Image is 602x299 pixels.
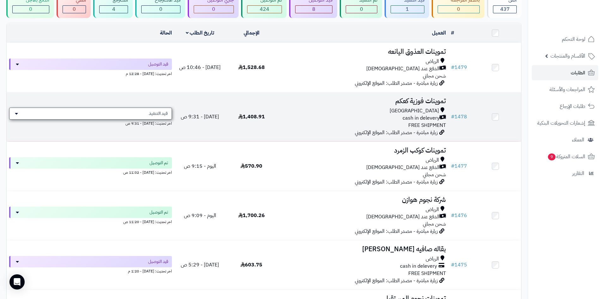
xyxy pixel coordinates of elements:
[532,32,598,47] a: لوحة التحكم
[9,169,172,175] div: اخر تحديث: [DATE] - 11:02 ص
[260,5,269,13] span: 424
[550,85,585,94] span: المراجعات والأسئلة
[550,52,585,60] span: الأقسام والمنتجات
[355,277,438,284] span: زيارة مباشرة - مصدر الطلب: الموقع الإلكتروني
[423,171,446,178] span: شحن مجاني
[240,162,262,170] span: 570.90
[451,261,467,269] a: #1475
[355,178,438,186] span: زيارة مباشرة - مصدر الطلب: الموقع الإلكتروني
[403,115,440,122] span: cash in delevery
[247,6,282,13] div: 424
[194,6,234,13] div: 0
[451,212,454,219] span: #
[562,35,585,44] span: لوحة التحكم
[29,5,32,13] span: 0
[13,6,49,13] div: 0
[532,149,598,164] a: السلات المتروكة9
[572,135,584,144] span: العملاء
[451,113,454,121] span: #
[451,212,467,219] a: #1476
[560,102,585,111] span: طلبات الإرجاع
[9,274,25,290] div: Open Intercom Messenger
[426,206,439,213] span: الرياض
[548,153,556,160] span: 9
[408,121,446,129] span: FREE SHIPMENT
[148,61,168,67] span: قيد التوصيل
[181,261,219,269] span: [DATE] - 5:29 ص
[547,152,585,161] span: السلات المتروكة
[537,119,585,128] span: إشعارات التحويلات البنكية
[295,6,332,13] div: 8
[366,164,440,171] span: الدفع عند [DEMOGRAPHIC_DATA]
[366,65,440,72] span: الدفع عند [DEMOGRAPHIC_DATA]
[532,132,598,147] a: العملاء
[149,209,168,215] span: تم التوصيل
[149,110,168,117] span: قيد التنفيذ
[100,6,128,13] div: 4
[184,162,216,170] span: اليوم - 9:15 ص
[181,113,219,121] span: [DATE] - 9:31 ص
[532,99,598,114] a: طلبات الإرجاع
[432,29,446,37] a: العميل
[426,157,439,164] span: الرياض
[244,29,259,37] a: الإجمالي
[500,5,510,13] span: 437
[112,5,115,13] span: 4
[179,64,221,71] span: [DATE] - 10:46 ص
[438,6,480,13] div: 0
[451,162,454,170] span: #
[390,107,439,115] span: [GEOGRAPHIC_DATA]
[280,196,446,203] h3: شركة نجوم هوازن
[451,113,467,121] a: #1478
[149,160,168,166] span: تم التوصيل
[571,68,585,77] span: الطلبات
[240,261,262,269] span: 603.75
[184,212,216,219] span: اليوم - 9:09 ص
[457,5,460,13] span: 0
[159,5,162,13] span: 0
[238,113,265,121] span: 1,408.91
[400,263,437,270] span: cash in delevery
[451,64,454,71] span: #
[142,6,180,13] div: 0
[9,120,172,126] div: اخر تحديث: [DATE] - 9:31 ص
[280,246,446,253] h3: بقاله صافيه [PERSON_NAME]
[423,220,446,228] span: شحن مجاني
[572,169,584,178] span: التقارير
[212,5,215,13] span: 0
[312,5,315,13] span: 8
[160,29,172,37] a: الحالة
[148,259,168,265] span: قيد التوصيل
[426,255,439,263] span: الرياض
[408,270,446,277] span: FREE SHIPMENT
[73,5,76,13] span: 0
[9,218,172,225] div: اخر تحديث: [DATE] - 11:20 ص
[451,29,454,37] a: #
[238,212,265,219] span: 1,700.26
[532,82,598,97] a: المراجعات والأسئلة
[355,129,438,136] span: زيارة مباشرة - مصدر الطلب: الموقع الإلكتروني
[451,162,467,170] a: #1477
[426,58,439,65] span: الرياض
[280,147,446,154] h3: تموينات كوكب الزمرد
[451,261,454,269] span: #
[355,79,438,87] span: زيارة مباشرة - مصدر الطلب: الموقع الإلكتروني
[423,72,446,80] span: شحن مجاني
[9,267,172,274] div: اخر تحديث: [DATE] - 1:20 م
[238,64,265,71] span: 1,528.68
[406,5,409,13] span: 1
[186,29,215,37] a: تاريخ الطلب
[532,166,598,181] a: التقارير
[280,97,446,105] h3: تموينات فوزية كعكم
[532,65,598,80] a: الطلبات
[391,6,424,13] div: 1
[559,17,596,30] img: logo-2.png
[532,115,598,131] a: إشعارات التحويلات البنكية
[366,213,440,221] span: الدفع عند [DEMOGRAPHIC_DATA]
[451,64,467,71] a: #1479
[355,227,438,235] span: زيارة مباشرة - مصدر الطلب: الموقع الإلكتروني
[280,48,446,55] h3: تموينات العذوق اليانعه
[360,5,363,13] span: 0
[346,6,377,13] div: 0
[63,6,86,13] div: 0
